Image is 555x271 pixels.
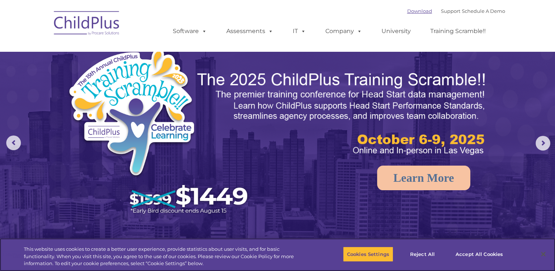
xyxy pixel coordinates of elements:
[399,246,445,262] button: Reject All
[219,24,281,39] a: Assessments
[535,246,551,262] button: Close
[441,8,460,14] a: Support
[452,246,507,262] button: Accept All Cookies
[343,246,393,262] button: Cookies Settings
[24,246,305,267] div: This website uses cookies to create a better user experience, provide statistics about user visit...
[462,8,505,14] a: Schedule A Demo
[374,24,418,39] a: University
[285,24,313,39] a: IT
[377,166,470,190] a: Learn More
[407,8,432,14] a: Download
[318,24,369,39] a: Company
[102,48,124,54] span: Last name
[165,24,214,39] a: Software
[102,79,133,84] span: Phone number
[423,24,493,39] a: Training Scramble!!
[50,6,124,43] img: ChildPlus by Procare Solutions
[407,8,505,14] font: |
